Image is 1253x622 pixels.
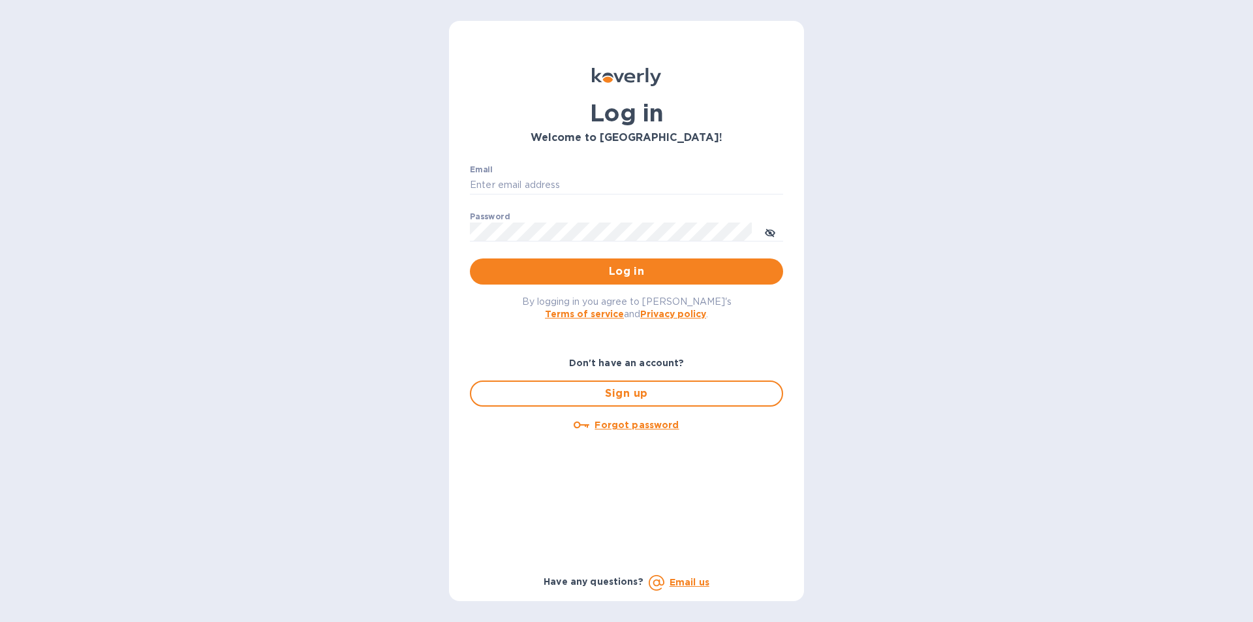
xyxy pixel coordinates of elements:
[470,132,783,144] h3: Welcome to [GEOGRAPHIC_DATA]!
[569,358,685,368] b: Don't have an account?
[544,576,643,587] b: Have any questions?
[470,381,783,407] button: Sign up
[470,176,783,195] input: Enter email address
[470,99,783,127] h1: Log in
[640,309,706,319] a: Privacy policy
[670,577,709,587] a: Email us
[482,386,771,401] span: Sign up
[480,264,773,279] span: Log in
[470,166,493,174] label: Email
[592,68,661,86] img: Koverly
[470,213,510,221] label: Password
[545,309,624,319] a: Terms of service
[470,258,783,285] button: Log in
[757,219,783,245] button: toggle password visibility
[522,296,732,319] span: By logging in you agree to [PERSON_NAME]'s and .
[595,420,679,430] u: Forgot password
